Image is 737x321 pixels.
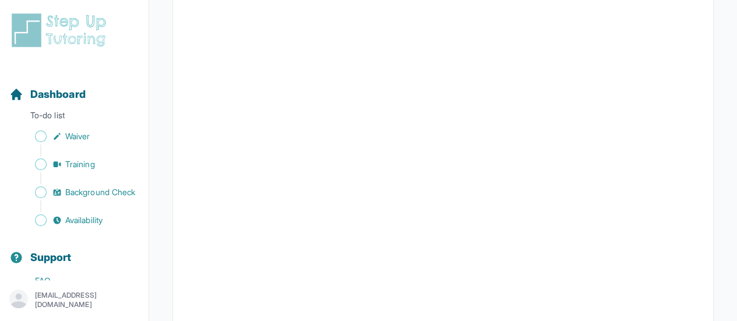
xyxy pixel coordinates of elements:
[9,290,139,311] button: [EMAIL_ADDRESS][DOMAIN_NAME]
[5,68,144,107] button: Dashboard
[9,86,86,103] a: Dashboard
[9,212,149,228] a: Availability
[30,249,72,266] span: Support
[9,156,149,172] a: Training
[30,86,86,103] span: Dashboard
[65,214,103,226] span: Availability
[9,12,113,49] img: logo
[5,231,144,270] button: Support
[35,291,139,309] p: [EMAIL_ADDRESS][DOMAIN_NAME]
[65,158,95,170] span: Training
[9,184,149,200] a: Background Check
[9,128,149,144] a: Waiver
[65,130,90,142] span: Waiver
[9,273,149,289] a: FAQ
[5,110,144,126] p: To-do list
[65,186,135,198] span: Background Check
